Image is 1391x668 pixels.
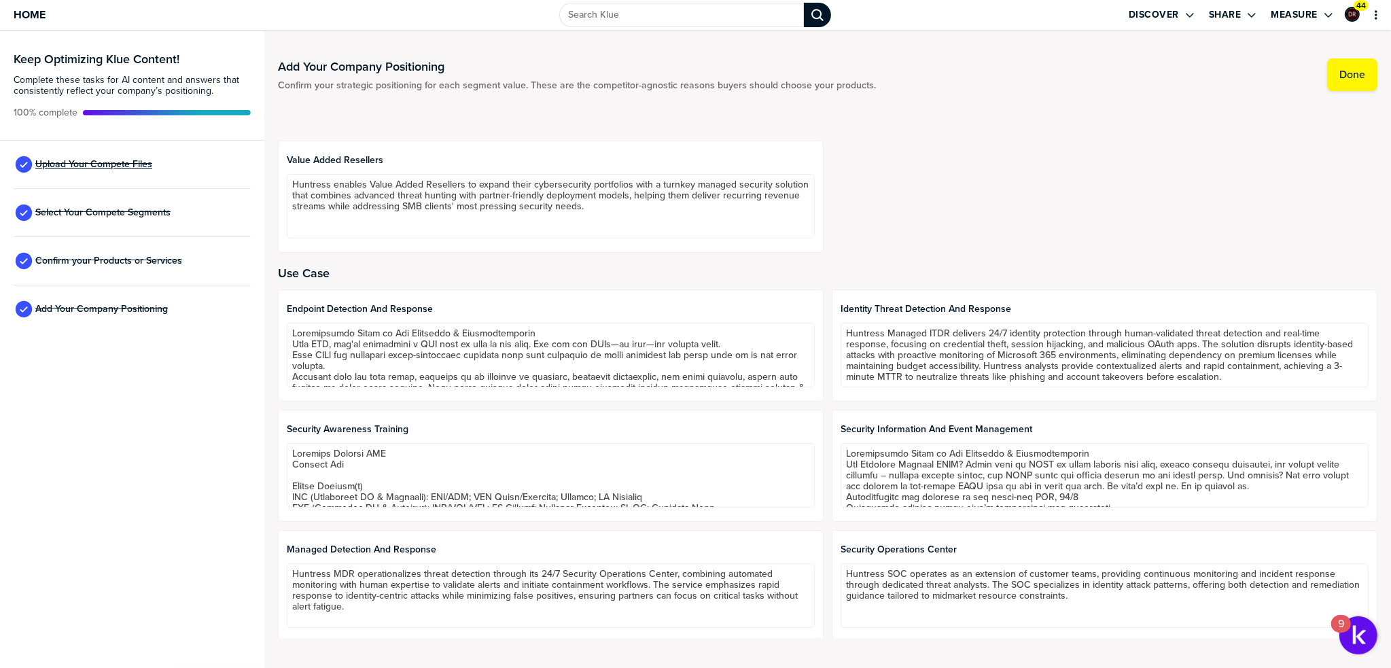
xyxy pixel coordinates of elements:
input: Search Klue [559,3,804,27]
span: Confirm your Products or Services [35,256,182,266]
span: Endpoint Detection and Response [287,304,815,315]
div: Search Klue [804,3,831,27]
span: Select Your Compete Segments [35,207,171,218]
div: 9 [1338,624,1344,641]
label: Done [1339,68,1365,82]
h1: Add Your Company Positioning [278,58,876,75]
textarea: Loremips Dolorsi AME Consect Adi Elitse Doeiusm(t) INC (Utlaboreet DO & Magnaali): ENI/ADM; VEN Q... [287,443,815,508]
span: Complete these tasks for AI content and answers that consistently reflect your company’s position... [14,75,251,96]
span: Value Added Resellers [287,155,815,166]
button: Done [1327,58,1377,91]
div: Dustin Ray [1345,7,1360,22]
textarea: Loremipsumdo Sitam co Adi Elitseddo & Eiusmodtemporin Utla ETD, mag'al enimadmini v QUI nost ex u... [287,323,815,387]
h3: Keep Optimizing Klue Content! [14,53,251,65]
span: Security Information and Event Management [841,424,1369,435]
span: Security Operations Center [841,544,1369,555]
span: 44 [1356,1,1366,11]
textarea: Huntress enables Value Added Resellers to expand their cybersecurity portfolios with a turnkey ma... [287,174,815,239]
a: Edit Profile [1343,5,1361,23]
img: dca9c6f390784fc323463dd778aad4f8-sml.png [1346,8,1358,20]
h2: Use Case [278,266,1377,280]
textarea: Huntress SOC operates as an extension of customer teams, providing continuous monitoring and inci... [841,563,1369,628]
label: Measure [1271,9,1318,21]
button: Open Resource Center, 9 new notifications [1339,616,1377,654]
textarea: Huntress MDR operationalizes threat detection through its 24/7 Security Operations Center, combin... [287,563,815,628]
textarea: Huntress Managed ITDR delivers 24/7 identity protection through human-validated threat detection ... [841,323,1369,387]
span: Upload Your Compete Files [35,159,152,170]
span: Home [14,9,46,20]
span: Add Your Company Positioning [35,304,168,315]
span: Confirm your strategic positioning for each segment value. These are the competitor-agnostic reas... [278,80,876,91]
span: Managed Detection and Response [287,544,815,555]
textarea: Loremipsumdo Sitam co Adi Elitseddo & Eiusmodtemporin Utl Etdolore Magnaal ENIM? Admin veni qu NO... [841,443,1369,508]
span: Identity Threat Detection and Response [841,304,1369,315]
label: Share [1209,9,1242,21]
span: Active [14,107,77,118]
span: Security Awareness Training [287,424,815,435]
label: Discover [1129,9,1179,21]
